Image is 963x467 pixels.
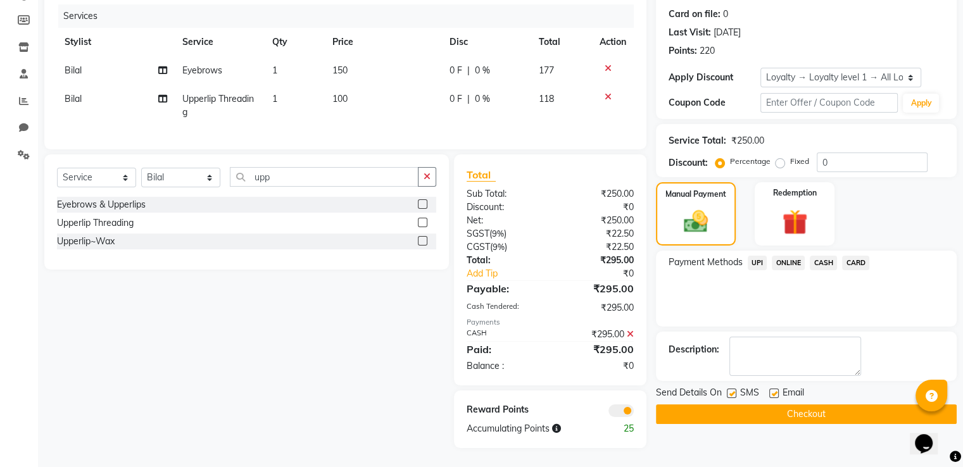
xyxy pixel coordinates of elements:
[669,44,697,58] div: Points:
[467,241,490,252] span: CGST
[550,301,643,314] div: ₹295.00
[175,28,265,56] th: Service
[550,214,643,227] div: ₹250.00
[550,227,643,240] div: ₹22.50
[550,254,643,267] div: ₹295.00
[265,28,325,56] th: Qty
[656,404,957,424] button: Checkout
[272,93,277,104] span: 1
[539,65,554,76] span: 177
[457,301,550,314] div: Cash Tendered:
[475,64,490,77] span: 0 %
[65,65,82,76] span: Bilal
[774,206,815,238] img: _gift.svg
[790,156,809,167] label: Fixed
[669,96,760,109] div: Coupon Code
[723,8,728,21] div: 0
[457,240,550,254] div: ( )
[676,208,715,235] img: _cash.svg
[669,71,760,84] div: Apply Discount
[450,92,462,106] span: 0 F
[467,317,634,328] div: Payments
[467,168,496,182] span: Total
[910,416,950,454] iframe: chat widget
[457,281,550,296] div: Payable:
[457,267,565,280] a: Add Tip
[58,4,643,28] div: Services
[596,422,643,435] div: 25
[656,386,722,402] span: Send Details On
[531,28,592,56] th: Total
[457,403,550,417] div: Reward Points
[550,328,643,341] div: ₹295.00
[57,235,115,248] div: Upperlip~Wax
[669,343,719,356] div: Description:
[730,156,771,167] label: Percentage
[669,156,708,170] div: Discount:
[57,198,146,211] div: Eyebrows & Upperlips
[492,228,504,239] span: 9%
[550,359,643,373] div: ₹0
[842,256,869,270] span: CARD
[810,256,837,270] span: CASH
[57,28,175,56] th: Stylist
[772,256,805,270] span: ONLINE
[457,359,550,373] div: Balance :
[903,94,939,113] button: Apply
[731,134,764,147] div: ₹250.00
[457,187,550,201] div: Sub Total:
[332,65,348,76] span: 150
[700,44,715,58] div: 220
[457,201,550,214] div: Discount:
[457,422,596,435] div: Accumulating Points
[550,342,643,357] div: ₹295.00
[230,167,419,187] input: Search or Scan
[539,93,554,104] span: 118
[714,26,741,39] div: [DATE]
[457,254,550,267] div: Total:
[457,342,550,357] div: Paid:
[182,93,254,118] span: Upperlip Threading
[592,28,634,56] th: Action
[550,187,643,201] div: ₹250.00
[565,267,643,280] div: ₹0
[550,201,643,214] div: ₹0
[65,93,82,104] span: Bilal
[467,228,489,239] span: SGST
[475,92,490,106] span: 0 %
[57,216,134,230] div: Upperlip Threading
[760,93,898,113] input: Enter Offer / Coupon Code
[467,92,470,106] span: |
[669,256,743,269] span: Payment Methods
[740,386,759,402] span: SMS
[493,242,505,252] span: 9%
[182,65,222,76] span: Eyebrows
[457,214,550,227] div: Net:
[325,28,442,56] th: Price
[669,8,721,21] div: Card on file:
[272,65,277,76] span: 1
[773,187,817,199] label: Redemption
[457,227,550,240] div: ( )
[665,189,726,200] label: Manual Payment
[332,93,348,104] span: 100
[783,386,804,402] span: Email
[669,134,726,147] div: Service Total:
[550,281,643,296] div: ₹295.00
[457,328,550,341] div: CASH
[748,256,767,270] span: UPI
[550,240,643,254] div: ₹22.50
[467,64,470,77] span: |
[450,64,462,77] span: 0 F
[669,26,711,39] div: Last Visit:
[442,28,531,56] th: Disc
